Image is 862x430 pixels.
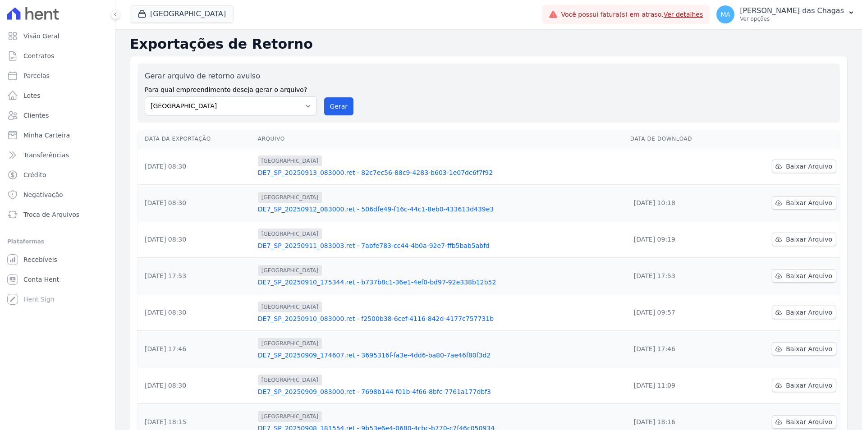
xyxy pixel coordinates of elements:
[627,258,732,294] td: [DATE] 17:53
[23,190,63,199] span: Negativação
[740,15,844,23] p: Ver opções
[627,130,732,148] th: Data de Download
[4,67,111,85] a: Parcelas
[709,2,862,27] button: MA [PERSON_NAME] das Chagas Ver opções
[561,10,703,19] span: Você possui fatura(s) em atraso.
[772,415,836,429] a: Baixar Arquivo
[786,417,832,426] span: Baixar Arquivo
[258,156,322,166] span: [GEOGRAPHIC_DATA]
[23,170,46,179] span: Crédito
[258,192,322,203] span: [GEOGRAPHIC_DATA]
[627,331,732,367] td: [DATE] 17:46
[130,36,848,52] h2: Exportações de Retorno
[627,185,732,221] td: [DATE] 10:18
[138,331,254,367] td: [DATE] 17:46
[786,162,832,171] span: Baixar Arquivo
[4,27,111,45] a: Visão Geral
[138,258,254,294] td: [DATE] 17:53
[786,271,832,280] span: Baixar Arquivo
[772,269,836,283] a: Baixar Arquivo
[258,351,623,360] a: DE7_SP_20250909_174607.ret - 3695316f-fa3e-4dd6-ba80-7ae46f80f3d2
[145,71,317,82] label: Gerar arquivo de retorno avulso
[258,278,623,287] a: DE7_SP_20250910_175344.ret - b737b8c1-36e1-4ef0-bd97-92e338b12b52
[627,367,732,404] td: [DATE] 11:09
[254,130,627,148] th: Arquivo
[258,205,623,214] a: DE7_SP_20250912_083000.ret - 506dfe49-f16c-44c1-8eb0-433613d439e3
[23,111,49,120] span: Clientes
[4,146,111,164] a: Transferências
[23,255,57,264] span: Recebíveis
[772,196,836,210] a: Baixar Arquivo
[786,198,832,207] span: Baixar Arquivo
[258,265,322,276] span: [GEOGRAPHIC_DATA]
[627,294,732,331] td: [DATE] 09:57
[772,342,836,356] a: Baixar Arquivo
[23,151,69,160] span: Transferências
[4,47,111,65] a: Contratos
[258,411,322,422] span: [GEOGRAPHIC_DATA]
[4,126,111,144] a: Minha Carteira
[772,306,836,319] a: Baixar Arquivo
[772,379,836,392] a: Baixar Arquivo
[664,11,703,18] a: Ver detalhes
[23,275,59,284] span: Conta Hent
[23,131,70,140] span: Minha Carteira
[772,160,836,173] a: Baixar Arquivo
[7,236,108,247] div: Plataformas
[23,210,79,219] span: Troca de Arquivos
[23,91,41,100] span: Lotes
[138,221,254,258] td: [DATE] 08:30
[4,166,111,184] a: Crédito
[4,87,111,105] a: Lotes
[4,106,111,124] a: Clientes
[786,344,832,353] span: Baixar Arquivo
[23,71,50,80] span: Parcelas
[258,241,623,250] a: DE7_SP_20250911_083003.ret - 7abfe783-cc44-4b0a-92e7-ffb5bab5abfd
[258,314,623,323] a: DE7_SP_20250910_083000.ret - f2500b38-6cef-4116-842d-4177c757731b
[740,6,844,15] p: [PERSON_NAME] das Chagas
[324,97,354,115] button: Gerar
[258,387,623,396] a: DE7_SP_20250909_083000.ret - 7698b144-f01b-4f66-8bfc-7761a177dbf3
[720,11,730,18] span: MA
[786,308,832,317] span: Baixar Arquivo
[138,148,254,185] td: [DATE] 08:30
[4,206,111,224] a: Troca de Arquivos
[4,186,111,204] a: Negativação
[258,168,623,177] a: DE7_SP_20250913_083000.ret - 82c7ec56-88c9-4283-b603-1e07dc6f7f92
[138,367,254,404] td: [DATE] 08:30
[258,375,322,385] span: [GEOGRAPHIC_DATA]
[138,185,254,221] td: [DATE] 08:30
[4,251,111,269] a: Recebíveis
[138,294,254,331] td: [DATE] 08:30
[786,235,832,244] span: Baixar Arquivo
[772,233,836,246] a: Baixar Arquivo
[258,338,322,349] span: [GEOGRAPHIC_DATA]
[145,82,317,95] label: Para qual empreendimento deseja gerar o arquivo?
[4,270,111,288] a: Conta Hent
[786,381,832,390] span: Baixar Arquivo
[23,51,54,60] span: Contratos
[258,302,322,312] span: [GEOGRAPHIC_DATA]
[130,5,234,23] button: [GEOGRAPHIC_DATA]
[258,229,322,239] span: [GEOGRAPHIC_DATA]
[627,221,732,258] td: [DATE] 09:19
[138,130,254,148] th: Data da Exportação
[23,32,60,41] span: Visão Geral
